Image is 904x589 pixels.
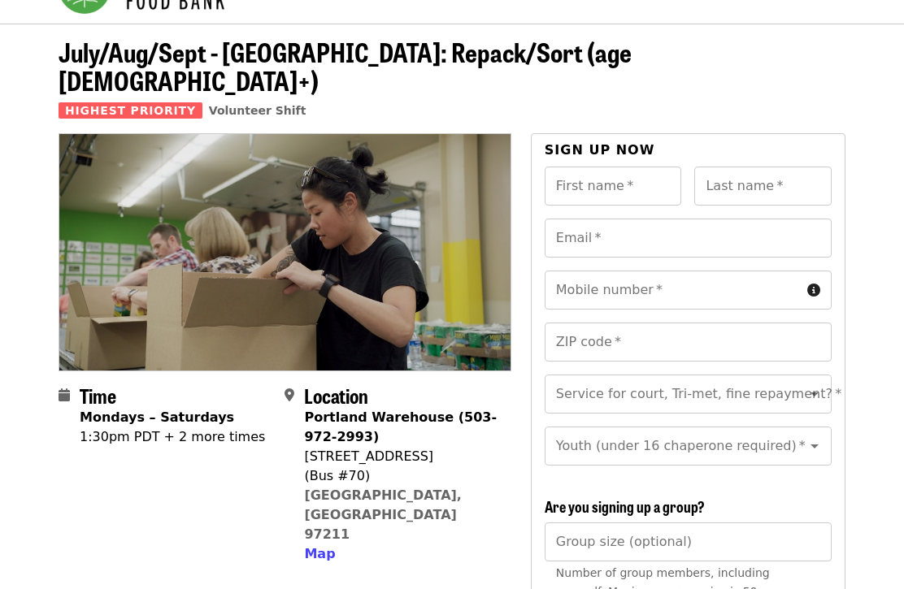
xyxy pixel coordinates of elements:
span: Highest Priority [59,103,202,119]
input: Mobile number [545,271,801,310]
a: Volunteer Shift [209,105,306,118]
div: (Bus #70) [304,467,498,487]
span: Are you signing up a group? [545,496,705,518]
span: Location [304,382,368,410]
input: Email [545,219,832,258]
strong: Mondays – Saturdays [80,410,234,426]
input: Last name [694,167,832,206]
span: Time [80,382,116,410]
input: First name [545,167,682,206]
strong: Portland Warehouse (503-972-2993) [304,410,497,445]
i: calendar icon [59,388,70,404]
button: Open [803,383,826,406]
div: 1:30pm PDT + 2 more times [80,428,265,448]
div: [STREET_ADDRESS] [304,448,498,467]
span: July/Aug/Sept - [GEOGRAPHIC_DATA]: Repack/Sort (age [DEMOGRAPHIC_DATA]+) [59,33,632,100]
button: Open [803,435,826,458]
img: July/Aug/Sept - Portland: Repack/Sort (age 8+) organized by Oregon Food Bank [59,135,511,370]
a: [GEOGRAPHIC_DATA], [GEOGRAPHIC_DATA] 97211 [304,488,462,543]
i: circle-info icon [807,284,820,299]
i: map-marker-alt icon [285,388,294,404]
span: Map [304,547,335,562]
input: ZIP code [545,323,832,362]
span: Sign up now [545,143,655,158]
button: Map [304,545,335,565]
input: [object Object] [545,523,832,562]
